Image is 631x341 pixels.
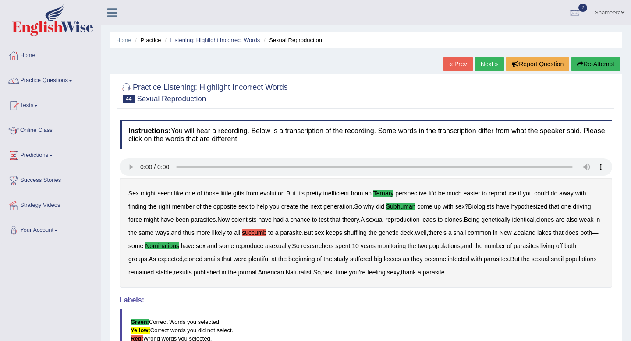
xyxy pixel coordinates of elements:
b: much [447,190,461,197]
b: reproduce [489,190,516,197]
b: did [376,203,384,210]
b: away [559,190,574,197]
small: Sexual Reproduction [137,95,206,103]
b: But [304,229,313,236]
b: 10 [352,242,359,249]
b: snail [551,256,564,263]
b: the [408,242,416,249]
a: Tests [0,93,100,115]
b: subhuman [386,203,416,210]
b: groups [128,256,147,263]
b: do [551,190,558,197]
b: and [462,242,472,249]
b: to [312,216,317,223]
b: living [540,242,554,249]
b: perspective [395,190,427,197]
b: sex [315,229,324,236]
b: come [417,203,432,210]
b: feeling [367,269,385,276]
a: Home [0,43,100,65]
b: from [351,190,363,197]
a: Home [116,37,131,43]
b: a [448,229,452,236]
b: keeps [326,229,342,236]
b: right [159,203,170,210]
a: Predictions [0,143,100,165]
b: snails [204,256,220,263]
b: help [256,203,268,210]
b: sex [455,203,465,210]
b: both [580,229,592,236]
b: a [275,229,279,236]
b: easier [463,190,480,197]
b: opposite [213,203,237,210]
b: chance [291,216,310,223]
b: of [197,190,202,197]
b: sexual [532,256,549,263]
b: parasite [280,229,302,236]
b: some [219,242,234,249]
b: gifts [233,190,245,197]
b: you [269,203,280,210]
span: 2 [578,4,587,12]
li: Practice [133,36,161,44]
b: from [246,190,259,197]
b: So [354,203,362,210]
b: parasites [191,216,216,223]
b: driving [573,203,591,210]
b: in [595,216,600,223]
b: of [317,256,322,263]
b: parasites [514,242,539,249]
b: identical [512,216,534,223]
b: lakes [537,229,552,236]
b: to [249,203,255,210]
b: had [273,216,284,223]
b: beginning [288,256,315,263]
a: Your Account [0,218,100,240]
b: a [418,269,421,276]
b: sexy [387,269,399,276]
b: member [172,203,195,210]
b: the [228,269,236,276]
b: two [418,242,428,249]
b: cloned [184,256,202,263]
b: one [561,203,571,210]
b: up [434,203,441,210]
b: weak [579,216,594,223]
b: the [369,229,377,236]
b: does [565,229,578,236]
b: Being [464,216,480,223]
b: ways [155,229,169,236]
b: the [474,242,482,249]
b: asexually [265,242,290,249]
b: populations [429,242,461,249]
b: parasites [484,256,509,263]
b: all [234,229,240,236]
b: the [128,229,137,236]
b: were [234,256,247,263]
b: sex [238,203,248,210]
b: that [553,229,564,236]
b: American [258,269,284,276]
b: those [204,190,219,197]
b: remained [128,269,154,276]
b: infected [448,256,469,263]
b: it's [297,190,305,197]
b: and [207,242,217,249]
b: Biologists [468,203,494,210]
b: the [148,203,156,210]
b: in [221,269,226,276]
b: But [286,190,295,197]
b: if [518,190,521,197]
b: ternary [373,190,394,197]
button: Re-Attempt [571,57,620,71]
b: As [149,256,156,263]
b: A [361,216,365,223]
b: inefficient [323,190,349,197]
b: So [313,269,321,276]
b: are [556,216,564,223]
b: be [438,190,445,197]
b: reproduction [386,216,420,223]
b: both [564,242,576,249]
a: Practice Questions [0,68,100,90]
